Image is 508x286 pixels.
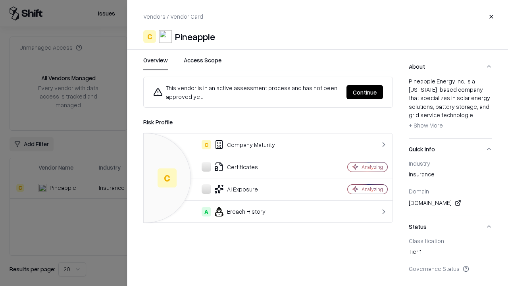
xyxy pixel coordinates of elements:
div: Analyzing [362,186,383,193]
div: Classification [409,237,492,244]
div: C [202,140,211,149]
div: insurance [409,170,492,181]
span: ... [473,111,477,118]
div: Governance Status [409,265,492,272]
div: Pineapple [175,30,215,43]
div: A [202,207,211,216]
div: About [409,77,492,138]
img: Pineapple [159,30,172,43]
div: Company Maturity [150,140,320,149]
button: About [409,56,492,77]
div: Industry [409,160,492,167]
div: Pineapple Energy Inc. is a [US_STATE]-based company that specializes in solar energy solutions, b... [409,77,492,132]
div: Tier 1 [409,247,492,259]
button: Continue [346,85,383,99]
div: Quick Info [409,160,492,216]
span: + Show More [409,122,443,129]
div: [DOMAIN_NAME] [409,198,492,208]
div: Breach History [150,207,320,216]
button: Access Scope [184,56,221,70]
div: C [143,30,156,43]
div: This vendor is in an active assessment process and has not been approved yet. [153,83,340,101]
button: Overview [143,56,168,70]
div: Analyzing [362,164,383,170]
button: + Show More [409,119,443,132]
p: Vendors / Vendor Card [143,12,203,21]
div: Domain [409,187,492,195]
div: AI Exposure [150,184,320,194]
div: Certificates [150,162,320,172]
button: Status [409,216,492,237]
button: Quick Info [409,139,492,160]
div: C [158,168,177,187]
div: Risk Profile [143,117,393,127]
